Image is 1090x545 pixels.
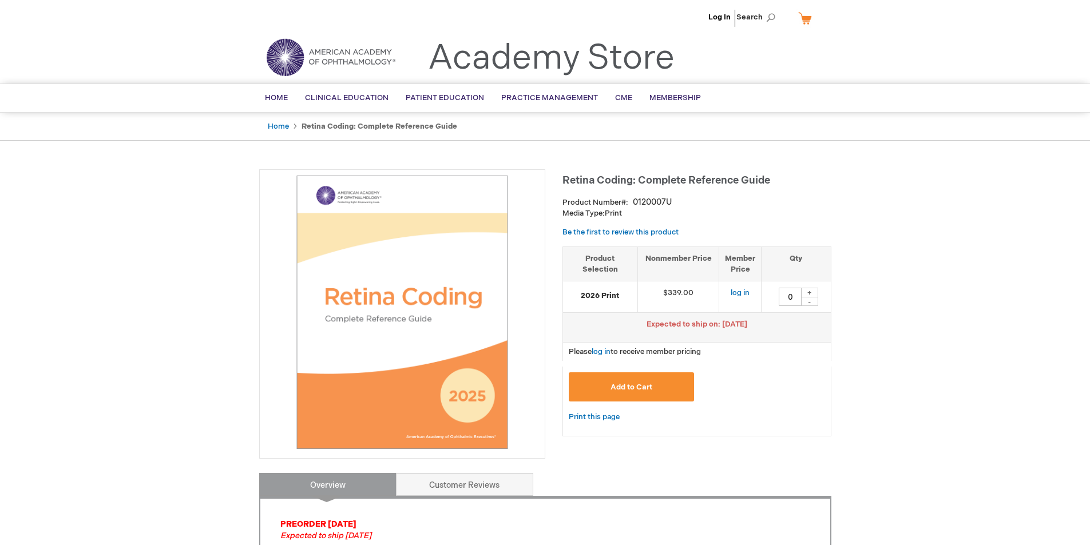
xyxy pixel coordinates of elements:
a: Print this page [569,410,620,424]
strong: Product Number [562,198,628,207]
span: Add to Cart [611,383,652,392]
th: Qty [762,246,831,281]
span: Retina Coding: Complete Reference Guide [562,174,770,186]
div: + [801,288,818,297]
input: Qty [779,288,802,306]
img: Retina Coding: Complete Reference Guide [265,176,539,449]
a: Customer Reviews [396,473,533,496]
span: Practice Management [501,93,598,102]
strong: PREORDER [DATE] [280,519,356,529]
span: Please to receive member pricing [569,347,701,356]
span: Expected to ship on: [DATE] [647,320,747,329]
th: Nonmember Price [637,246,719,281]
span: CME [615,93,632,102]
a: log in [592,347,611,356]
span: Patient Education [406,93,484,102]
a: Be the first to review this product [562,228,679,237]
span: Clinical Education [305,93,389,102]
em: Expected to ship [DATE] [280,531,371,540]
p: Print [562,208,831,219]
span: Search [736,6,780,29]
a: Overview [259,473,397,496]
button: Add to Cart [569,372,695,401]
a: log in [731,288,750,297]
div: 0120007U [633,197,672,208]
a: Academy Store [428,38,675,79]
th: Product Selection [563,246,638,281]
strong: Media Type: [562,209,605,218]
a: Home [268,122,289,131]
th: Member Price [719,246,762,281]
a: Log In [708,13,731,22]
td: $339.00 [637,281,719,313]
span: Home [265,93,288,102]
span: Membership [649,93,701,102]
strong: Retina Coding: Complete Reference Guide [302,122,457,131]
div: - [801,297,818,306]
strong: 2026 Print [569,291,632,301]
